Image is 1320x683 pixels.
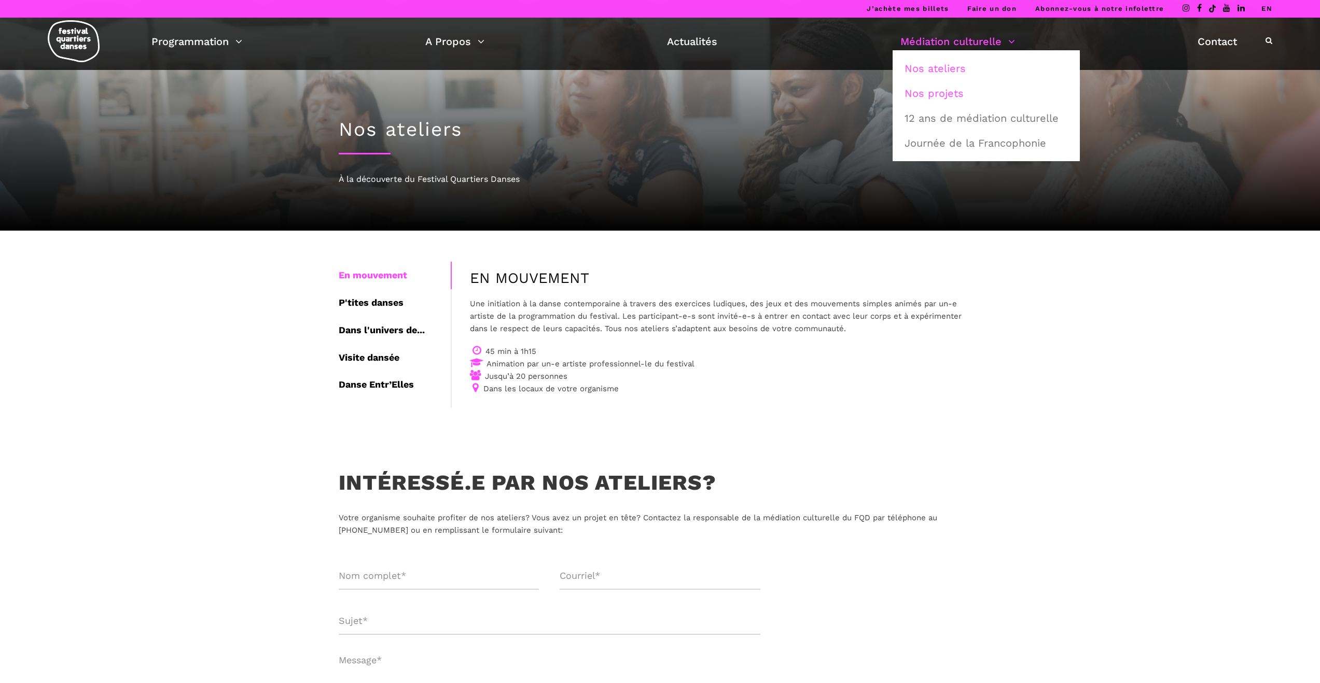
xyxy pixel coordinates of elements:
[425,33,484,50] a: A Propos
[898,81,1074,105] a: Nos projets
[967,5,1017,12] a: Faire un don
[898,56,1074,80] a: Nos ateliers
[48,20,100,62] img: logo-fqd-med
[339,371,451,399] div: Danse Entr’Elles
[898,131,1074,155] a: Journée de la Francophonie
[339,562,539,590] input: Nom complet*
[339,118,982,141] h1: Nos ateliers
[867,5,949,12] a: J’achète mes billets
[339,289,451,317] div: P'tites danses
[339,344,451,372] div: Visite dansée
[1198,33,1237,50] a: Contact
[151,33,242,50] a: Programmation
[470,345,964,395] p: 45 min à 1h15 Animation par un-e artiste professionnel-le du festival Jusqu’à 20 personnes Dans l...
[339,317,451,344] div: Dans l'univers de...
[898,106,1074,130] a: 12 ans de médiation culturelle
[470,297,964,335] p: Une initiation à la danse contemporaine à travers des exercices ludiques, des jeux et des mouveme...
[470,269,964,287] h4: EN MOUVEMENT
[339,511,982,536] p: Votre organisme souhaite profiter de nos ateliers? Vous avez un projet en tête? Contactez la resp...
[560,562,760,590] input: Courriel*
[667,33,717,50] a: Actualités
[900,33,1015,50] a: Médiation culturelle
[339,607,760,635] input: Sujet*
[339,470,716,496] h3: Intéressé.e par nos ateliers?
[1035,5,1164,12] a: Abonnez-vous à notre infolettre
[339,262,451,289] div: En mouvement
[1261,5,1272,12] a: EN
[339,173,982,186] div: À la découverte du Festival Quartiers Danses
